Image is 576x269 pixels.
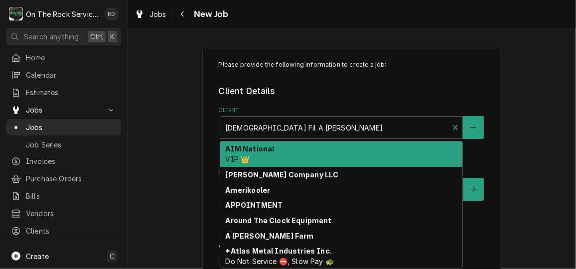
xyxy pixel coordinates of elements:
span: C [110,251,115,262]
div: Client [219,107,485,156]
div: Service Location [219,168,485,217]
button: Search anythingCtrlK [6,28,121,45]
span: Jobs [26,122,116,133]
div: Rich Ortega's Avatar [105,7,119,21]
a: Clients [6,223,121,239]
a: Jobs [6,119,121,135]
a: Purchase Orders [6,170,121,187]
a: Jobs [131,6,170,22]
a: Vendors [6,205,121,222]
legend: Client Details [219,85,485,98]
strong: Around The Clock Equipment [225,216,331,225]
div: RO [105,7,119,21]
span: Estimates [26,87,116,98]
span: Job Series [26,139,116,150]
a: Calendar [6,67,121,83]
a: Go to Jobs [6,102,121,118]
label: Service Location [219,168,485,176]
div: On The Rock Services's Avatar [9,7,23,21]
strong: *Atlas Metal Industries Inc. [225,247,331,255]
span: Calendar [26,70,116,80]
span: Ctrl [90,31,103,42]
span: Search anything [24,31,79,42]
span: Jobs [149,9,166,19]
strong: AIM National [225,144,274,153]
span: Invoices [26,156,116,166]
span: Create [26,252,49,261]
span: VIP 👑 [225,155,249,163]
a: Estimates [6,84,121,101]
svg: Create New Location [470,186,476,193]
a: Bills [6,188,121,204]
span: Bills [26,191,116,201]
strong: APPOINTMENT [225,201,283,209]
legend: Job Details [219,238,485,251]
label: Date Received [219,260,485,268]
button: Navigate back [175,6,191,22]
a: Invoices [6,153,121,169]
strong: Amerikooler [225,186,270,194]
span: Home [26,52,116,63]
a: Go to Pricebook [6,240,121,257]
strong: A [PERSON_NAME] Farm [225,232,313,240]
span: Clients [26,226,116,236]
button: Create New Client [463,116,484,139]
div: On The Rock Services [26,9,99,19]
p: Please provide the following information to create a job: [219,60,485,69]
span: Vendors [26,208,116,219]
a: Home [6,49,121,66]
span: Do Not Service ⛔, Slow Pay 🐢 [225,257,333,266]
span: K [110,31,115,42]
label: Client [219,107,485,115]
span: Jobs [26,105,101,115]
button: Create New Location [463,178,484,201]
div: O [9,7,23,21]
strong: [PERSON_NAME] Company LLC [225,170,338,179]
span: New Job [191,7,229,21]
a: Job Series [6,136,121,153]
span: Purchase Orders [26,173,116,184]
svg: Create New Client [470,124,476,131]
